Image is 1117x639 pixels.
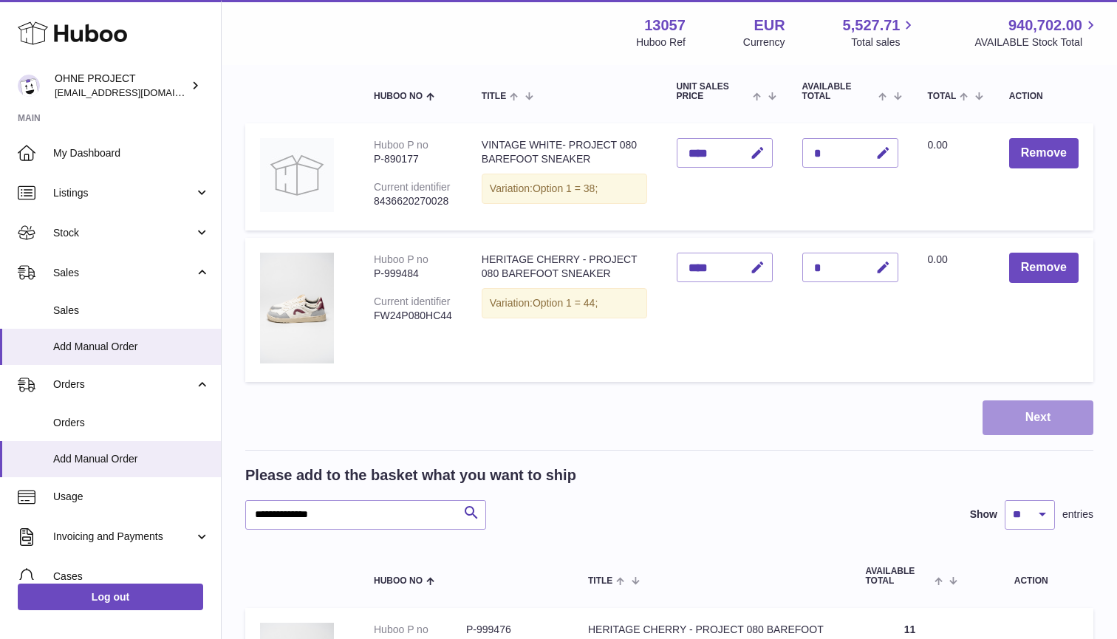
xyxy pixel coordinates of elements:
div: Variation: [482,288,647,318]
button: Remove [1009,253,1079,283]
div: Variation: [482,174,647,204]
img: HERITAGE CHERRY - PROJECT 080 BAREFOOT SNEAKER [260,253,334,363]
span: Sales [53,266,194,280]
div: Currency [743,35,785,49]
span: Sales [53,304,210,318]
div: OHNE PROJECT [55,72,188,100]
div: FW24P080HC44 [374,309,452,323]
div: P-999484 [374,267,452,281]
div: 8436620270028 [374,194,452,208]
span: Unit Sales Price [677,82,750,101]
label: Show [970,508,997,522]
span: AVAILABLE Total [865,567,931,586]
span: Usage [53,490,210,504]
td: HERITAGE CHERRY - PROJECT 080 BAREFOOT SNEAKER [467,238,662,382]
span: Listings [53,186,194,200]
span: Invoicing and Payments [53,530,194,544]
h2: Please add to the basket what you want to ship [245,465,576,485]
a: Log out [18,584,203,610]
a: 5,527.71 Total sales [843,16,918,49]
div: Huboo P no [374,139,428,151]
span: Huboo no [374,92,423,101]
span: AVAILABLE Stock Total [974,35,1099,49]
span: Total sales [851,35,917,49]
span: AVAILABLE Total [802,82,875,101]
span: 5,527.71 [843,16,901,35]
span: Orders [53,377,194,392]
span: 0.00 [928,253,948,265]
span: My Dashboard [53,146,210,160]
span: Stock [53,226,194,240]
span: Title [588,576,612,586]
dd: P-999476 [466,623,558,637]
td: VINTAGE WHITE- PROJECT 080 BAREFOOT SNEAKER [467,123,662,230]
a: 940,702.00 AVAILABLE Stock Total [974,16,1099,49]
strong: 13057 [644,16,686,35]
span: Total [928,92,957,101]
div: Current identifier [374,181,451,193]
span: [EMAIL_ADDRESS][DOMAIN_NAME] [55,86,217,98]
div: Current identifier [374,295,451,307]
span: 940,702.00 [1008,16,1082,35]
span: Add Manual Order [53,452,210,466]
div: Huboo P no [374,253,428,265]
span: Title [482,92,506,101]
div: P-890177 [374,152,452,166]
img: VINTAGE WHITE- PROJECT 080 BAREFOOT SNEAKER [260,138,334,212]
img: support@ohneproject.com [18,75,40,97]
dt: Huboo P no [374,623,466,637]
button: Next [983,400,1093,435]
span: 0.00 [928,139,948,151]
div: Action [1009,92,1079,101]
span: Option 1 = 38; [533,182,598,194]
strong: EUR [754,16,785,35]
span: Option 1 = 44; [533,297,598,309]
div: Huboo Ref [636,35,686,49]
span: entries [1062,508,1093,522]
span: Cases [53,570,210,584]
span: Add Manual Order [53,340,210,354]
th: Action [969,552,1093,601]
span: Orders [53,416,210,430]
button: Remove [1009,138,1079,168]
span: Huboo no [374,576,423,586]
